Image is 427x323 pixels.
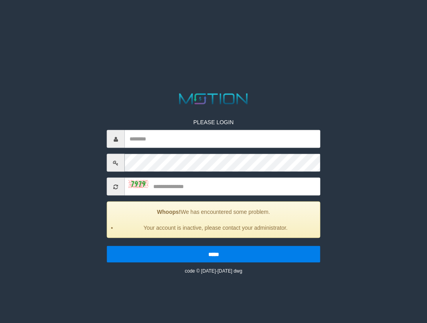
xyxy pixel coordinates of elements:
[117,224,314,232] li: Your account is inactive, please contact your administrator.
[157,209,181,215] strong: Whoops!
[129,180,149,188] img: captcha
[107,118,320,126] p: PLEASE LOGIN
[176,92,251,106] img: MOTION_logo.png
[107,202,320,238] div: We has encountered some problem.
[185,268,242,274] small: code © [DATE]-[DATE] dwg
